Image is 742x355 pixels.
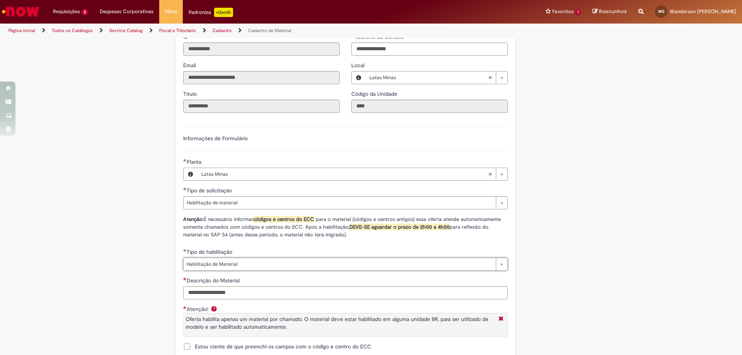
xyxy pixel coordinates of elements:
[53,8,80,15] span: Requisições
[484,168,496,180] abbr: Limpar campo Planta
[187,258,492,270] span: Habilitação de Material
[187,277,241,284] span: Descrição do Material
[183,277,187,280] span: Necessários
[351,90,399,98] label: Somente leitura - Código da Unidade
[185,315,495,331] p: Oferta habilita apenas um material por chamado. O material deve estar habilitado em alguma unidad...
[213,27,231,34] a: Cadastro
[351,90,399,97] span: Somente leitura - Código da Unidade
[183,216,501,238] span: É necessário informar para o material (códigos e centros antigos) essa oferta atende automaticame...
[109,27,143,34] a: Service Catalog
[165,8,177,15] span: More
[355,33,405,40] span: Telefone de Contato
[183,33,190,40] span: Somente leitura - ID
[183,42,340,56] input: ID
[575,9,581,15] span: 1
[183,90,198,98] label: Somente leitura - Título
[187,197,492,209] span: Habilitação de material
[1,4,41,19] img: ServiceNow
[209,306,219,312] span: Ajuda para Atenção!
[351,100,508,113] input: Código da Unidade
[197,168,507,180] a: Limpar campo Planta
[187,306,210,313] span: Atenção!
[352,71,366,84] button: Local, Visualizar este registro Latas Minas
[100,8,153,15] span: Despesas Corporativas
[195,343,371,350] span: Estou ciente de que preenchi os campos com o código e centro do ECC
[349,224,450,230] strong: DEVE-SE aguardar o prazo de 2h00 a 4h00
[183,61,197,69] label: Somente leitura - Email
[214,8,233,17] p: +GenAi
[253,216,314,223] span: códigos e centros do ECC
[552,8,574,15] span: Favoritos
[183,187,187,190] span: Obrigatório Preenchido
[351,62,366,69] span: Local
[484,71,496,84] abbr: Limpar campo Local
[248,27,291,34] a: Cadastro de Material
[670,8,736,15] span: Wanderson [PERSON_NAME]
[183,90,198,97] span: Somente leitura - Título
[369,71,488,84] span: Latas Minas
[187,187,233,194] span: Tipo de solicitação
[159,27,196,34] a: Fiscal e Tributário
[201,168,488,180] span: Latas Minas
[82,9,88,15] span: 2
[183,135,248,142] label: Informações de Formulário
[52,27,93,34] a: Todos os Catálogos
[184,168,197,180] button: Planta, Visualizar este registro Latas Minas
[187,158,203,165] span: Necessários - Planta
[183,100,340,113] input: Título
[183,286,508,299] input: Descrição do Material
[183,306,187,309] span: Obrigatório
[599,8,627,15] span: Rascunhos
[351,42,508,56] input: Telefone de Contato
[6,24,489,38] ul: Trilhas de página
[189,8,233,17] div: Padroniza
[366,71,507,84] a: Limpar campo Local
[187,248,234,255] span: Tipo de habilitação
[592,8,627,15] a: Rascunhos
[658,9,664,14] span: WG
[183,62,197,69] span: Somente leitura - Email
[183,159,187,162] span: Obrigatório Preenchido
[183,216,204,223] strong: Atenção:
[9,27,35,34] a: Página inicial
[497,315,505,323] i: Fechar More information Por question_aten_o
[183,71,340,84] input: Email
[183,249,187,252] span: Obrigatório Preenchido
